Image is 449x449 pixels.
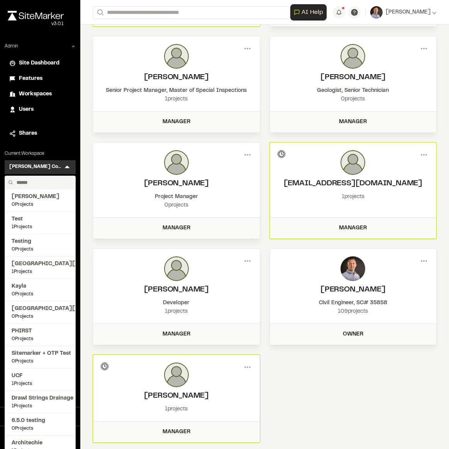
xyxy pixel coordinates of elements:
h2: Eric Jackson [101,390,252,402]
span: 0 Projects [12,291,69,298]
span: Architechie [12,439,69,447]
span: Sitemarker + OTP Test [12,349,69,358]
a: UCF1Projects [12,372,69,387]
span: 1 Projects [12,268,69,275]
span: AI Help [302,8,323,17]
span: Drawl Strings Drainage [12,394,69,403]
h3: [PERSON_NAME] Construction [9,163,63,171]
div: Manager [98,224,255,232]
div: Manager [98,118,255,126]
h2: Chris Hill [101,284,252,296]
span: Test [12,215,69,224]
img: photo [341,150,365,175]
a: Users [9,105,71,114]
div: 1 projects [101,307,252,316]
h2: David Sutton [278,72,429,83]
span: 0 Projects [12,246,69,253]
a: Sitemarker + OTP Test0Projects [12,349,69,365]
a: PHIRST0Projects [12,327,69,342]
span: 6.5.0 testing [12,417,69,425]
div: 0 projects [278,95,429,103]
button: Search [93,6,107,19]
span: [GEOGRAPHIC_DATA][US_STATE] [12,305,69,313]
div: Senior Project Manager, Master of Special Inspections [101,86,252,95]
div: Oh geez...please don't... [8,20,64,27]
div: Manager [274,224,432,232]
span: 1 Projects [12,403,69,410]
div: Open AI Assistant [290,4,330,20]
div: Project Manager [101,193,252,201]
span: [GEOGRAPHIC_DATA][US_STATE] [12,260,69,268]
h2: Stephen O'Neill [101,72,252,83]
p: Current Workspace [5,150,76,157]
span: [PERSON_NAME] [386,8,430,17]
div: Civil Engineer, SC# 35858 [278,299,429,307]
div: 0 projects [101,201,252,210]
span: 1 Projects [12,224,69,230]
div: 109 projects [278,307,429,316]
div: Manager [98,428,255,436]
a: Features [9,75,71,83]
span: Users [19,105,34,114]
span: UCF [12,372,69,380]
a: Test1Projects [12,215,69,230]
a: Testing0Projects [12,237,69,253]
span: 0 Projects [12,358,69,365]
button: Open AI Assistant [290,4,327,20]
img: photo [341,44,365,69]
span: 0 Projects [12,313,69,320]
img: rebrand.png [8,11,64,20]
span: Testing [12,237,69,246]
span: PHIRST [12,327,69,335]
div: Geologist, Senior Technician [278,86,429,95]
a: Shares [9,129,71,138]
div: Invitation Pending... [278,150,285,158]
a: Kayla0Projects [12,282,69,298]
div: Manager [274,118,432,126]
img: photo [341,256,365,281]
h2: Landon Messal [278,284,429,296]
span: Shares [19,129,37,138]
span: [PERSON_NAME] [12,193,69,201]
div: 1 projects [101,405,252,413]
a: [GEOGRAPHIC_DATA][US_STATE]0Projects [12,305,69,320]
h2: Bradley Caswell [101,178,252,190]
a: Site Dashboard [9,59,71,68]
div: Developer [101,299,252,307]
span: Features [19,75,42,83]
div: Invitation Pending... [101,363,108,370]
button: [PERSON_NAME] [370,6,437,19]
img: photo [164,150,189,175]
img: photo [164,363,189,387]
img: photo [164,44,189,69]
a: [PERSON_NAME]0Projects [12,193,69,208]
span: 1 Projects [12,380,69,387]
span: Kayla [12,282,69,291]
span: 0 Projects [12,201,69,208]
a: Workspaces [9,90,71,98]
a: [GEOGRAPHIC_DATA][US_STATE]1Projects [12,260,69,275]
div: Manager [98,330,255,339]
span: 0 Projects [12,425,69,432]
p: Admin [5,43,18,50]
a: Drawl Strings Drainage1Projects [12,394,69,410]
div: Owner [274,330,432,339]
div: 1 projects [278,193,429,201]
span: Site Dashboard [19,59,59,68]
img: photo [164,256,189,281]
span: Workspaces [19,90,52,98]
span: 0 Projects [12,335,69,342]
a: 6.5.0 testing0Projects [12,417,69,432]
h2: thatfield@eas-pro.com [278,178,429,190]
div: 1 projects [101,95,252,103]
img: User [370,6,383,19]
